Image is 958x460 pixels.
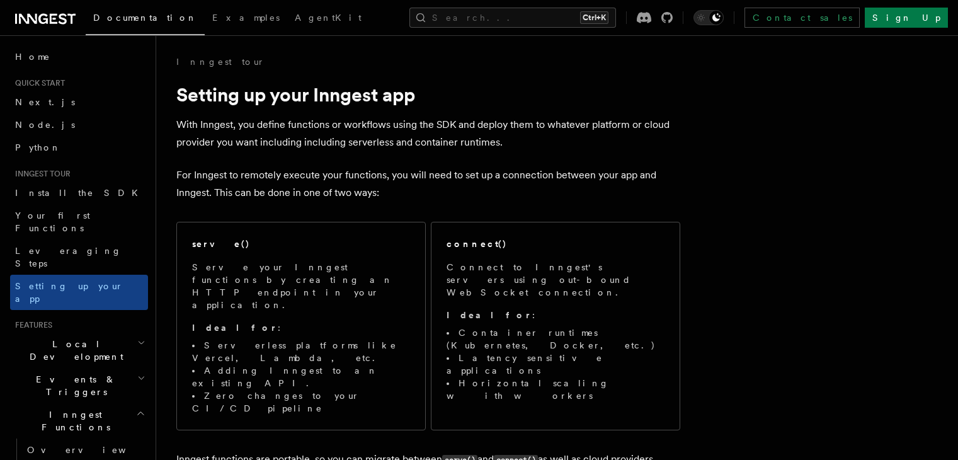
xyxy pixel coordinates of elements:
[10,275,148,310] a: Setting up your app
[865,8,948,28] a: Sign Up
[192,321,410,334] p: :
[409,8,616,28] button: Search...Ctrl+K
[212,13,280,23] span: Examples
[10,181,148,204] a: Install the SDK
[10,408,136,434] span: Inngest Functions
[192,389,410,415] li: Zero changes to your CI/CD pipeline
[192,261,410,311] p: Serve your Inngest functions by creating an HTTP endpoint in your application.
[447,326,664,352] li: Container runtimes (Kubernetes, Docker, etc.)
[447,377,664,402] li: Horizontal scaling with workers
[192,323,278,333] strong: Ideal for
[15,281,123,304] span: Setting up your app
[10,113,148,136] a: Node.js
[10,373,137,398] span: Events & Triggers
[176,55,265,68] a: Inngest tour
[10,368,148,403] button: Events & Triggers
[15,210,90,233] span: Your first Functions
[176,166,680,202] p: For Inngest to remotely execute your functions, you will need to set up a connection between your...
[295,13,362,23] span: AgentKit
[10,204,148,239] a: Your first Functions
[27,445,157,455] span: Overview
[10,333,148,368] button: Local Development
[10,239,148,275] a: Leveraging Steps
[192,238,250,250] h2: serve()
[176,222,426,430] a: serve()Serve your Inngest functions by creating an HTTP endpoint in your application.Ideal for:Se...
[10,78,65,88] span: Quick start
[10,403,148,439] button: Inngest Functions
[15,120,75,130] span: Node.js
[15,97,75,107] span: Next.js
[10,45,148,68] a: Home
[15,142,61,152] span: Python
[10,169,71,179] span: Inngest tour
[580,11,608,24] kbd: Ctrl+K
[10,91,148,113] a: Next.js
[15,188,145,198] span: Install the SDK
[447,261,664,299] p: Connect to Inngest's servers using out-bound WebSocket connection.
[192,364,410,389] li: Adding Inngest to an existing API.
[93,13,197,23] span: Documentation
[176,116,680,151] p: With Inngest, you define functions or workflows using the SDK and deploy them to whatever platfor...
[744,8,860,28] a: Contact sales
[176,83,680,106] h1: Setting up your Inngest app
[431,222,680,430] a: connect()Connect to Inngest's servers using out-bound WebSocket connection.Ideal for:Container ru...
[447,238,507,250] h2: connect()
[192,339,410,364] li: Serverless platforms like Vercel, Lambda, etc.
[10,136,148,159] a: Python
[693,10,724,25] button: Toggle dark mode
[447,310,532,320] strong: Ideal for
[15,50,50,63] span: Home
[447,309,664,321] p: :
[10,338,137,363] span: Local Development
[86,4,205,35] a: Documentation
[447,352,664,377] li: Latency sensitive applications
[205,4,287,34] a: Examples
[15,246,122,268] span: Leveraging Steps
[287,4,369,34] a: AgentKit
[10,320,52,330] span: Features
